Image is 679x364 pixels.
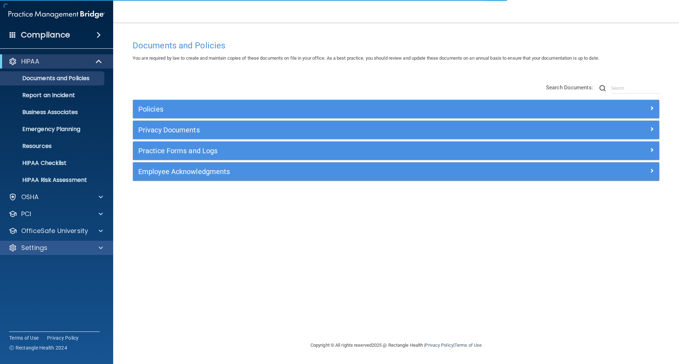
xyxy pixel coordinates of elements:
p: HIPAA Risk Assessment [5,177,101,184]
a: Employee Acknowledgments [138,166,654,177]
a: Privacy Policy [47,334,79,341]
span: You are required by law to create and maintain copies of these documents on file in your office. ... [133,55,599,61]
p: Business Associates [5,109,101,116]
a: Policies [138,103,654,115]
p: Settings [21,244,47,252]
div: Copyright © All rights reserved 2025 @ Rectangle Health | | [267,334,525,357]
p: Emergency Planning [5,126,101,133]
img: PMB logo [8,7,105,22]
p: Documents and Policies [5,75,101,82]
a: OfficeSafe University [8,227,103,235]
p: HIPAA Checklist [5,160,101,167]
p: OSHA [21,193,39,201]
h5: Employee Acknowledgments [138,168,522,175]
a: Privacy Policy [425,342,453,348]
input: Search [611,83,660,94]
span: Search Documents: [546,84,593,91]
a: Settings [8,244,103,252]
h4: Documents and Policies [133,41,660,50]
img: ic-search.3b580494.png [599,85,606,91]
a: HIPAA [8,57,103,66]
p: OfficeSafe University [21,227,88,235]
p: Report an Incident [5,92,101,99]
h4: Compliance [21,30,70,40]
a: Terms of Use [9,334,39,341]
span: Ⓒ Rectangle Health 2024 [9,344,67,351]
a: Privacy Documents [138,124,654,136]
h5: Privacy Documents [138,126,522,134]
a: PCI [8,210,103,218]
p: HIPAA [21,57,39,66]
a: Practice Forms and Logs [138,145,654,156]
h5: Practice Forms and Logs [138,147,522,155]
p: PCI [21,210,31,218]
p: Resources [5,143,101,150]
h5: Policies [138,105,522,113]
a: Terms of Use [454,342,482,348]
a: OSHA [8,193,103,201]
